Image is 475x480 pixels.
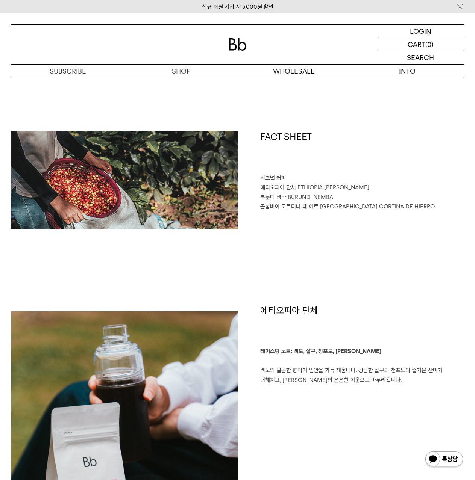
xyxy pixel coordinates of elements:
b: 테이스팅 노트: 백도, 살구, 청포도, [PERSON_NAME] [260,348,381,355]
span: 콜롬비아 코르티나 데 예로 [260,203,319,210]
img: 10월의 커피 3종 (각 200g x3) [11,131,238,229]
span: 부룬디 넴바 [260,194,286,201]
a: 신규 회원 가입 시 3,000원 할인 [202,3,273,10]
p: LOGIN [410,25,431,38]
span: BURUNDI NEMBA [288,194,333,201]
img: 카카오톡 채널 1:1 채팅 버튼 [425,451,464,469]
p: CART [408,38,425,51]
a: SUBSCRIBE [11,65,124,78]
span: 에티오피아 단체 [260,184,296,191]
p: SEARCH [407,51,434,64]
p: 백도의 달콤한 향미가 입안을 가득 채웁니다. 상큼한 살구와 청포도의 즐거운 산미가 더해지고, [PERSON_NAME]의 은은한 여운으로 마무리됩니다. [260,347,464,385]
span: [GEOGRAPHIC_DATA] CORTINA DE HIERRO [320,203,435,210]
h1: FACT SHEET [260,131,464,174]
a: LOGIN [377,25,464,38]
span: 시즈널 커피 [260,175,286,181]
h1: 에티오피아 단체 [260,304,464,347]
a: SHOP [124,65,238,78]
a: CART (0) [377,38,464,51]
p: WHOLESALE [238,65,351,78]
span: ETHIOPIA [PERSON_NAME] [297,184,369,191]
img: 로고 [229,38,247,51]
p: INFO [351,65,464,78]
p: (0) [425,38,433,51]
